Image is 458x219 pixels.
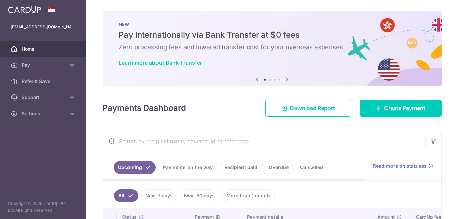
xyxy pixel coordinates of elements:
[119,43,426,51] h6: Zero processing fees and lowered transfer cost for your overseas expenses
[360,100,442,117] a: Create Payment
[265,100,351,117] a: Download Report
[222,189,275,202] a: More than 1 month
[22,78,66,85] span: Refer & Save
[22,94,66,101] span: Support
[114,161,156,174] a: Upcoming
[119,59,202,66] a: Learn more about Bank Transfer
[384,104,425,112] span: Create Payment
[220,161,262,174] a: Recipient paid
[103,130,425,152] input: Search by recipient name, payment id or reference
[114,189,138,202] a: All
[373,163,427,169] span: Read more on statuses
[22,45,66,52] span: Home
[141,189,177,202] a: Next 7 days
[119,22,426,27] p: NEW
[22,62,66,68] span: Pay
[22,110,66,117] span: Settings
[119,30,426,40] h5: Pay internationally via Bank Transfer at $0 fees
[290,104,335,112] span: Download Report
[103,11,442,86] img: Bank transfer banner
[103,102,186,114] h4: Payments Dashboard
[11,24,76,30] p: [EMAIL_ADDRESS][DOMAIN_NAME]
[8,5,41,13] img: CardUp
[159,161,217,174] a: Payments on the way
[373,163,433,169] a: Read more on statuses
[180,189,219,202] a: Next 30 days
[296,161,327,174] a: Cancelled
[264,161,293,174] a: Overdue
